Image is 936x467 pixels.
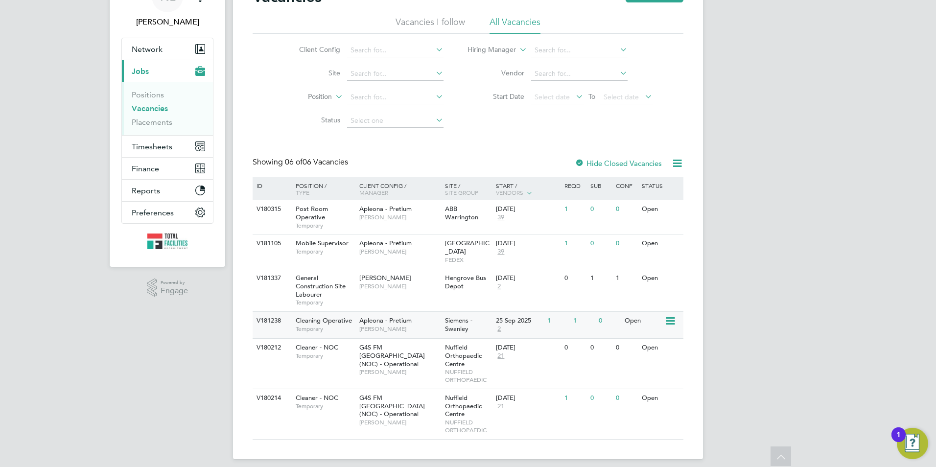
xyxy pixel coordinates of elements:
[496,325,502,333] span: 2
[296,402,354,410] span: Temporary
[288,177,357,201] div: Position /
[276,92,332,102] label: Position
[588,177,613,194] div: Sub
[254,177,288,194] div: ID
[357,177,443,201] div: Client Config /
[445,256,491,264] span: FEDEX
[490,16,540,34] li: All Vacancies
[359,282,440,290] span: [PERSON_NAME]
[254,234,288,253] div: V181105
[493,177,562,202] div: Start /
[896,435,901,447] div: 1
[132,208,174,217] span: Preferences
[132,90,164,99] a: Positions
[147,233,187,249] img: tfrecruitment-logo-retina.png
[359,316,412,325] span: Apleona - Pretium
[562,269,587,287] div: 0
[588,339,613,357] div: 0
[496,344,560,352] div: [DATE]
[613,339,639,357] div: 0
[359,325,440,333] span: [PERSON_NAME]
[359,205,412,213] span: Apleona - Pretium
[639,177,682,194] div: Status
[359,239,412,247] span: Apleona - Pretium
[121,16,213,28] span: Nicola Lawrence
[254,339,288,357] div: V180212
[445,394,482,419] span: Nuffield Orthopaedic Centre
[359,368,440,376] span: [PERSON_NAME]
[359,343,425,368] span: G4S FM [GEOGRAPHIC_DATA] (NOC) - Operational
[122,180,213,201] button: Reports
[445,343,482,368] span: Nuffield Orthopaedic Centre
[604,93,639,101] span: Select date
[296,248,354,256] span: Temporary
[161,287,188,295] span: Engage
[254,269,288,287] div: V181337
[613,269,639,287] div: 1
[496,213,506,222] span: 39
[132,67,149,76] span: Jobs
[285,157,348,167] span: 06 Vacancies
[575,159,662,168] label: Hide Closed Vacancies
[639,200,682,218] div: Open
[347,44,444,57] input: Search for...
[496,205,560,213] div: [DATE]
[296,205,328,221] span: Post Room Operative
[613,177,639,194] div: Conf
[132,104,168,113] a: Vacancies
[359,274,411,282] span: [PERSON_NAME]
[132,45,163,54] span: Network
[496,248,506,256] span: 39
[122,60,213,82] button: Jobs
[359,394,425,419] span: G4S FM [GEOGRAPHIC_DATA] (NOC) - Operational
[545,312,570,330] div: 1
[531,67,628,81] input: Search for...
[122,158,213,179] button: Finance
[122,38,213,60] button: Network
[531,44,628,57] input: Search for...
[122,202,213,223] button: Preferences
[535,93,570,101] span: Select date
[121,233,213,249] a: Go to home page
[359,248,440,256] span: [PERSON_NAME]
[562,389,587,407] div: 1
[359,188,388,196] span: Manager
[122,82,213,135] div: Jobs
[588,269,613,287] div: 1
[284,116,340,124] label: Status
[132,186,160,195] span: Reports
[359,213,440,221] span: [PERSON_NAME]
[132,164,159,173] span: Finance
[588,234,613,253] div: 0
[639,234,682,253] div: Open
[285,157,303,167] span: 06 of
[460,45,516,55] label: Hiring Manager
[132,142,172,151] span: Timesheets
[496,402,506,411] span: 21
[562,339,587,357] div: 0
[296,316,352,325] span: Cleaning Operative
[496,274,560,282] div: [DATE]
[571,312,596,330] div: 1
[496,188,523,196] span: Vendors
[445,188,478,196] span: Site Group
[396,16,465,34] li: Vacancies I follow
[496,282,502,291] span: 2
[347,67,444,81] input: Search for...
[296,274,346,299] span: General Construction Site Labourer
[585,90,598,103] span: To
[496,352,506,360] span: 21
[296,222,354,230] span: Temporary
[296,325,354,333] span: Temporary
[639,269,682,287] div: Open
[161,279,188,287] span: Powered by
[296,299,354,306] span: Temporary
[445,239,490,256] span: [GEOGRAPHIC_DATA]
[284,69,340,77] label: Site
[588,200,613,218] div: 0
[122,136,213,157] button: Timesheets
[613,389,639,407] div: 0
[562,177,587,194] div: Reqd
[496,239,560,248] div: [DATE]
[639,339,682,357] div: Open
